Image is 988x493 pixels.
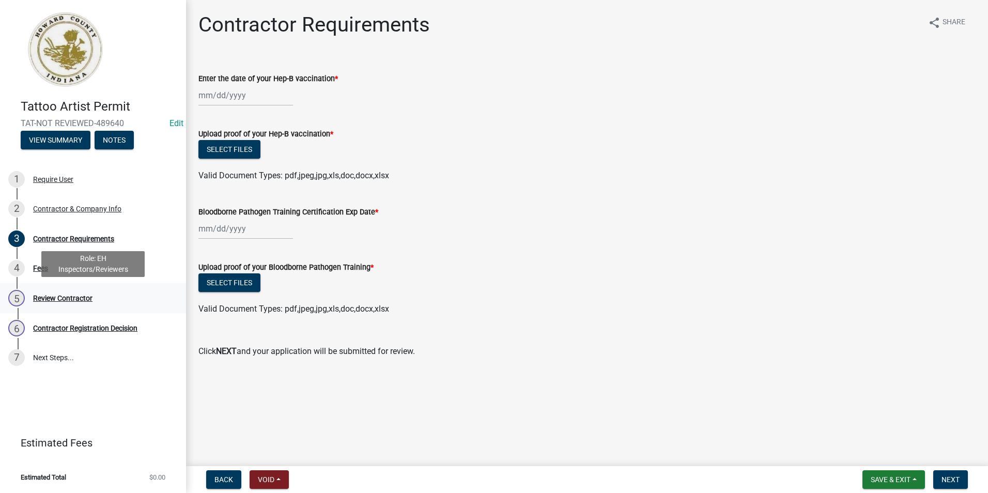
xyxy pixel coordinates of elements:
[198,209,378,216] label: Bloodborne Pathogen Training Certification Exp Date
[33,265,48,272] div: Fees
[41,251,145,277] div: Role: EH Inspectors/Reviewers
[198,12,430,37] h1: Contractor Requirements
[8,171,25,188] div: 1
[95,131,134,149] button: Notes
[198,140,260,159] button: Select files
[198,85,293,106] input: mm/dd/yyyy
[198,304,389,314] span: Valid Document Types: pdf,jpeg,jpg,xls,doc,docx,xlsx
[21,99,178,114] h4: Tattoo Artist Permit
[8,349,25,366] div: 7
[8,260,25,276] div: 4
[33,176,73,183] div: Require User
[198,75,338,83] label: Enter the date of your Hep-B vaccination
[941,475,960,484] span: Next
[33,235,114,242] div: Contractor Requirements
[198,131,333,138] label: Upload proof of your Hep-B vaccination
[258,475,274,484] span: Void
[21,131,90,149] button: View Summary
[149,474,165,481] span: $0.00
[21,11,109,88] img: Howard County, Indiana
[216,346,237,356] strong: NEXT
[943,17,965,29] span: Share
[198,218,293,239] input: mm/dd/yyyy
[8,230,25,247] div: 3
[8,433,169,453] a: Estimated Fees
[871,475,910,484] span: Save & Exit
[250,470,289,489] button: Void
[33,325,137,332] div: Contractor Registration Decision
[206,470,241,489] button: Back
[862,470,925,489] button: Save & Exit
[21,118,165,128] span: TAT-NOT REVIEWED-489640
[920,12,974,33] button: shareShare
[33,205,121,212] div: Contractor & Company Info
[8,320,25,336] div: 6
[8,290,25,306] div: 5
[169,118,183,128] wm-modal-confirm: Edit Application Number
[928,17,940,29] i: share
[198,345,976,358] p: Click and your application will be submitted for review.
[198,273,260,292] button: Select files
[21,474,66,481] span: Estimated Total
[198,264,374,271] label: Upload proof of your Bloodborne Pathogen Training
[198,171,389,180] span: Valid Document Types: pdf,jpeg,jpg,xls,doc,docx,xlsx
[21,136,90,145] wm-modal-confirm: Summary
[8,201,25,217] div: 2
[95,136,134,145] wm-modal-confirm: Notes
[169,118,183,128] a: Edit
[33,295,92,302] div: Review Contractor
[933,470,968,489] button: Next
[214,475,233,484] span: Back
